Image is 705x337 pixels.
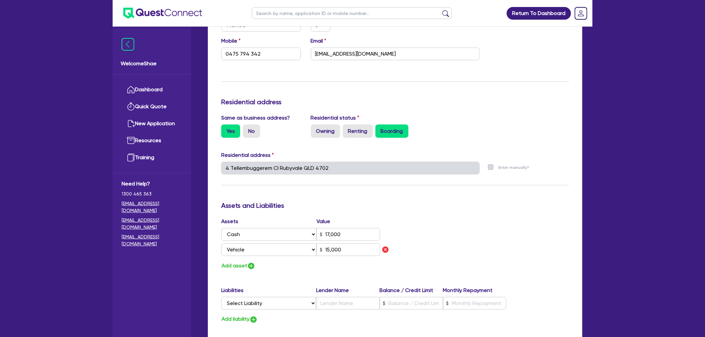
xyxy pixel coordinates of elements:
[311,114,359,122] label: Residential status
[221,261,256,270] button: Add asset
[122,132,182,149] a: Resources
[443,286,506,294] label: Monthly Repayment
[380,297,443,310] input: Balance / Credit Limit
[443,297,506,310] input: Monthly Repayment
[221,114,290,122] label: Same as business address?
[316,297,379,310] input: Lender Name
[127,103,135,111] img: quick-quote
[221,286,316,294] label: Liabilities
[122,233,182,247] a: [EMAIL_ADDRESS][DOMAIN_NAME]
[243,125,260,138] label: No
[127,120,135,128] img: new-application
[122,81,182,98] a: Dashboard
[122,149,182,166] a: Training
[380,286,443,294] label: Balance / Credit Limit
[221,98,569,106] h3: Residential address
[316,286,379,294] label: Lender Name
[572,5,590,22] a: Dropdown toggle
[221,201,569,209] h3: Assets and Liabilities
[122,190,182,197] span: 1300 465 363
[507,7,571,20] a: Return To Dashboard
[343,125,373,138] label: Renting
[127,154,135,162] img: training
[317,243,380,256] input: Value
[221,315,258,324] button: Add liability
[317,217,330,225] label: Value
[252,7,452,19] input: Search by name, application ID or mobile number...
[247,262,255,270] img: icon-add
[122,38,134,51] img: icon-menu-close
[221,37,241,45] label: Mobile
[122,115,182,132] a: New Application
[375,125,408,138] label: Boarding
[221,125,240,138] label: Yes
[121,60,183,68] span: Welcome Shae
[221,217,317,225] label: Assets
[122,98,182,115] a: Quick Quote
[311,37,327,45] label: Email
[311,125,340,138] label: Owning
[317,228,380,241] input: Value
[250,316,258,324] img: icon-add
[499,165,529,171] label: Enter manually?
[127,137,135,145] img: resources
[122,217,182,231] a: [EMAIL_ADDRESS][DOMAIN_NAME]
[122,200,182,214] a: [EMAIL_ADDRESS][DOMAIN_NAME]
[123,8,202,19] img: quest-connect-logo-blue
[122,180,182,188] span: Need Help?
[221,151,274,159] label: Residential address
[381,246,389,254] img: icon remove asset liability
